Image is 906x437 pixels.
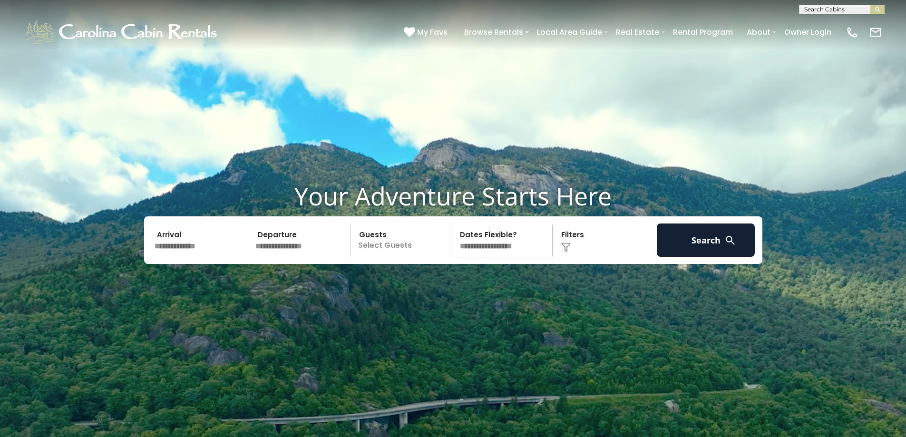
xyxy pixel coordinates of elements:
button: Search [657,223,755,257]
a: Browse Rentals [459,24,528,40]
a: About [742,24,775,40]
a: Real Estate [611,24,664,40]
img: White-1-1-2.png [24,18,221,47]
h1: Your Adventure Starts Here [7,181,899,211]
img: search-regular-white.png [724,234,736,246]
img: phone-regular-white.png [846,26,859,39]
a: My Favs [404,26,450,39]
a: Local Area Guide [532,24,607,40]
a: Owner Login [779,24,836,40]
img: mail-regular-white.png [869,26,882,39]
span: My Favs [417,26,448,38]
p: Select Guests [353,223,451,257]
a: Rental Program [668,24,738,40]
img: filter--v1.png [561,243,571,252]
